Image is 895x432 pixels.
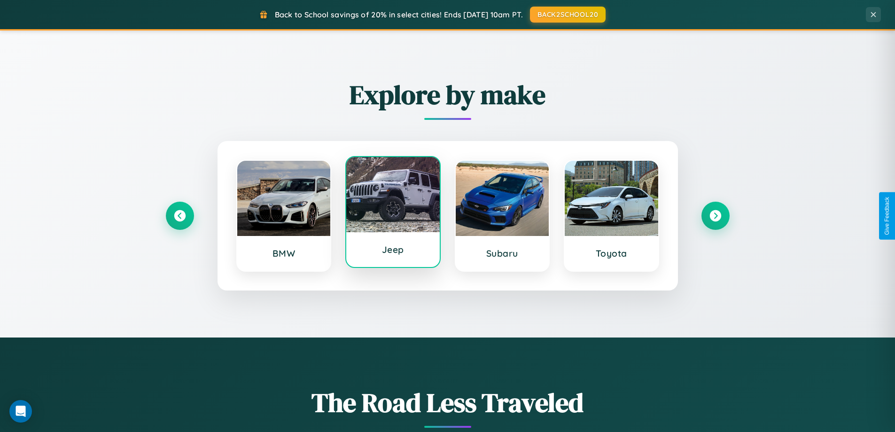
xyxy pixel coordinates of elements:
[574,248,649,259] h3: Toyota
[9,400,32,423] div: Open Intercom Messenger
[356,244,430,255] h3: Jeep
[530,7,606,23] button: BACK2SCHOOL20
[166,77,730,113] h2: Explore by make
[275,10,523,19] span: Back to School savings of 20% in select cities! Ends [DATE] 10am PT.
[465,248,540,259] h3: Subaru
[884,197,890,235] div: Give Feedback
[247,248,321,259] h3: BMW
[166,385,730,421] h1: The Road Less Traveled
